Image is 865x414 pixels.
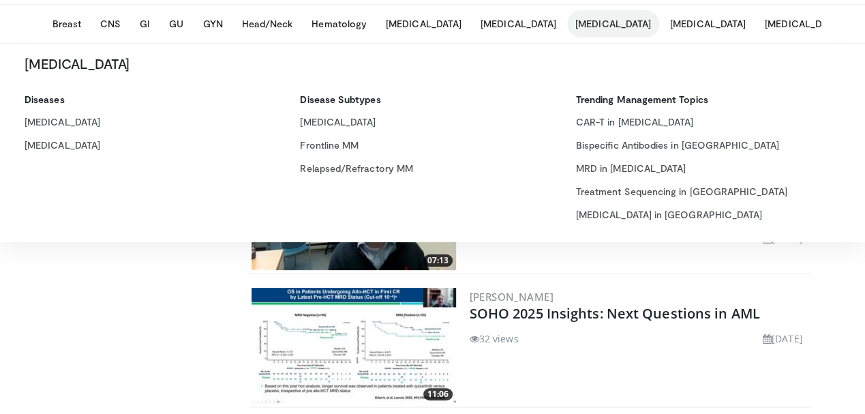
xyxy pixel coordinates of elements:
p: [MEDICAL_DATA] [16,55,849,72]
button: Hematology [303,10,375,38]
span: 07:13 [423,254,453,267]
a: Relapsed/Refractory MM [292,158,556,179]
h5: Diseases [25,93,289,106]
h5: Disease Subtypes [300,93,564,106]
img: cbf7193b-ec59-43a0-8e80-4cfa34399ded.300x170_q85_crop-smart_upscale.jpg [252,288,456,404]
button: [MEDICAL_DATA] [567,10,659,38]
a: [MEDICAL_DATA] [16,111,281,133]
a: 11:06 [252,288,456,404]
button: CNS [92,10,129,38]
a: Bispecific Antibodies in [GEOGRAPHIC_DATA] [568,134,832,156]
button: GYN [194,10,230,38]
button: [MEDICAL_DATA] [662,10,754,38]
span: 11:06 [423,388,453,400]
button: [MEDICAL_DATA] [757,10,849,38]
a: CAR-T in [MEDICAL_DATA] [568,111,832,133]
button: GI [132,10,158,38]
li: 32 views [470,331,519,346]
h5: Trending Management Topics [576,93,840,106]
a: [MEDICAL_DATA] [292,111,556,133]
button: Breast [44,10,89,38]
a: Treatment Sequencing in [GEOGRAPHIC_DATA] [568,181,832,203]
button: [MEDICAL_DATA] [378,10,470,38]
button: [MEDICAL_DATA] [472,10,564,38]
a: Frontline MM [292,134,556,156]
a: SOHO 2025 Insights: Next Questions in AML [470,304,760,323]
a: [PERSON_NAME] [470,290,553,304]
button: GU [161,10,192,38]
li: [DATE] [763,331,803,346]
a: [MEDICAL_DATA] [16,134,281,156]
a: [MEDICAL_DATA] in [GEOGRAPHIC_DATA] [568,204,832,226]
a: MRD in [MEDICAL_DATA] [568,158,832,179]
button: Head/Neck [234,10,301,38]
